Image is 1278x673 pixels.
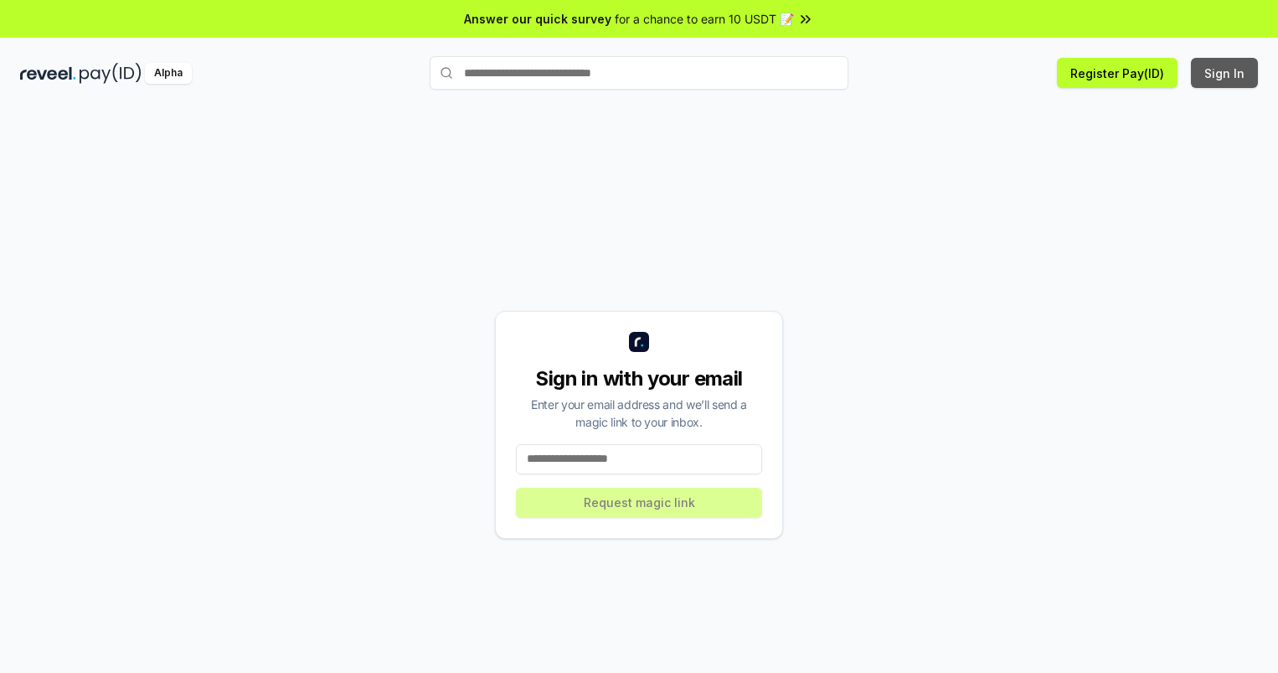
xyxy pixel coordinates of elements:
[615,10,794,28] span: for a chance to earn 10 USDT 📝
[1191,58,1258,88] button: Sign In
[1057,58,1178,88] button: Register Pay(ID)
[145,63,192,84] div: Alpha
[516,396,762,431] div: Enter your email address and we’ll send a magic link to your inbox.
[80,63,142,84] img: pay_id
[464,10,611,28] span: Answer our quick survey
[20,63,76,84] img: reveel_dark
[516,365,762,392] div: Sign in with your email
[629,332,649,352] img: logo_small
